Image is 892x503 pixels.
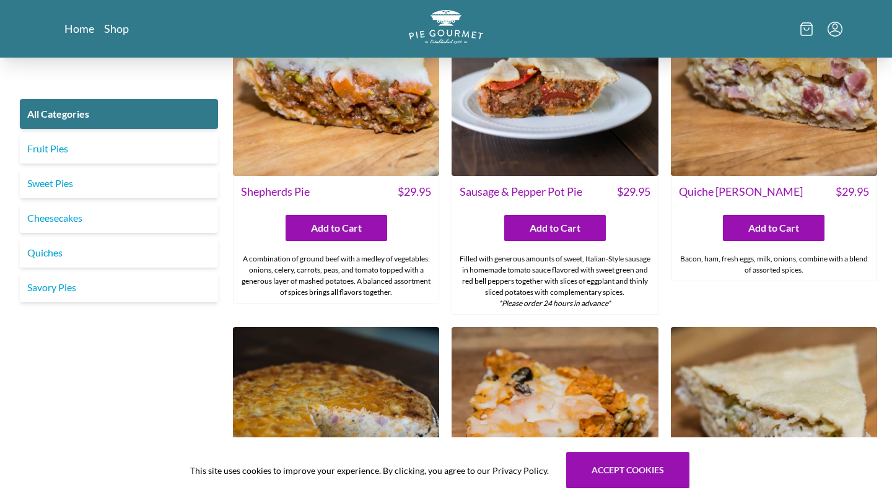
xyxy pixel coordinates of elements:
a: Logo [409,10,483,48]
div: Filled with generous amounts of sweet, Italian-Style sausage in homemade tomato sauce flavored wi... [452,248,657,314]
div: Bacon, ham, fresh eggs, milk, onions, combine with a blend of assorted spices. [671,248,877,281]
span: Add to Cart [530,221,580,235]
span: Add to Cart [311,221,362,235]
button: Add to Cart [723,215,824,241]
button: Accept cookies [566,452,689,488]
em: *Please order 24 hours in advance* [499,299,611,308]
a: Sweet Pies [20,168,218,198]
a: Cheesecakes [20,203,218,233]
img: logo [409,10,483,44]
span: This site uses cookies to improve your experience. By clicking, you agree to our Privacy Policy. [190,464,549,477]
div: A combination of ground beef with a medley of vegetables: onions, celery, carrots, peas, and toma... [234,248,439,303]
a: Quiches [20,238,218,268]
button: Add to Cart [286,215,387,241]
a: Savory Pies [20,273,218,302]
span: Add to Cart [748,221,799,235]
span: $ 29.95 [398,183,431,200]
span: Shepherds Pie [241,183,310,200]
span: Quiche [PERSON_NAME] [679,183,803,200]
a: Fruit Pies [20,134,218,164]
button: Menu [828,22,842,37]
a: All Categories [20,99,218,129]
button: Add to Cart [504,215,606,241]
span: $ 29.95 [836,183,869,200]
span: Sausage & Pepper Pot Pie [460,183,582,200]
span: $ 29.95 [617,183,650,200]
a: Home [64,21,94,36]
a: Shop [104,21,129,36]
